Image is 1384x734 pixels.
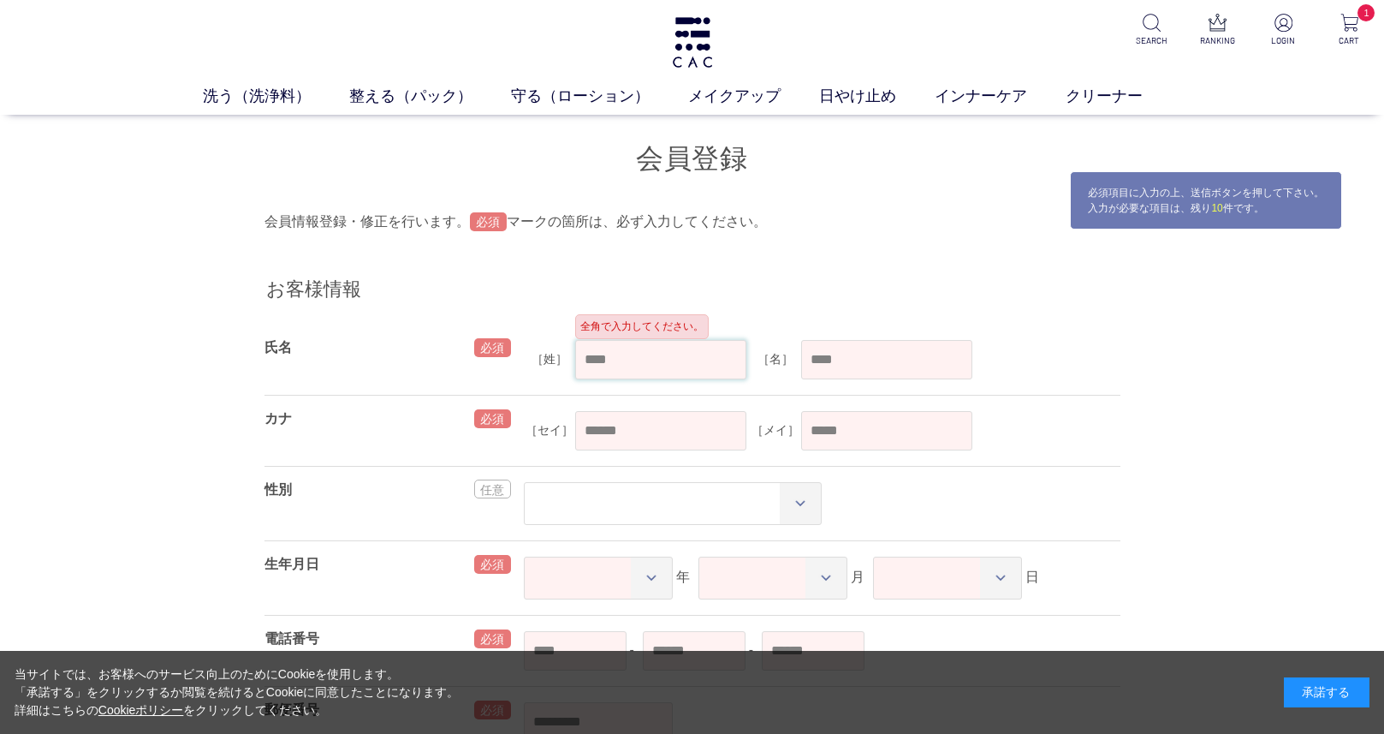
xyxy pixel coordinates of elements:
[264,140,1120,177] h1: 会員登録
[819,85,935,108] a: 日やけ止め
[15,665,460,719] div: 当サイトでは、お客様へのサービス向上のためにCookieを使用します。 「承諾する」をクリックするか閲覧を続けるとCookieに同意したことになります。 詳細はこちらの をクリックしてください。
[1328,34,1370,47] p: CART
[524,422,575,439] label: ［セイ］
[98,703,184,717] a: Cookieポリシー
[688,85,819,108] a: メイクアップ
[1262,34,1304,47] p: LOGIN
[264,557,319,571] label: 生年月日
[264,482,292,497] label: 性別
[264,631,319,646] label: 電話番号
[1211,202,1222,214] span: 10
[264,340,292,355] label: 氏名
[1284,677,1369,707] div: 承諾する
[524,351,575,368] label: ［姓］
[511,85,688,108] a: 守る（ローション）
[264,275,1120,307] p: お客様情報
[1070,171,1342,230] div: 必須項目に入力の上、送信ボタンを押して下さい。 入力が必要な項目は、残り 件です。
[750,422,801,439] label: ［メイ］
[670,17,715,68] img: logo
[1197,14,1238,47] a: RANKING
[1357,4,1375,21] span: 1
[1066,85,1181,108] a: クリーナー
[750,351,801,368] label: ［名］
[524,570,1040,584] span: 年 月 日
[524,642,869,657] span: - -
[1197,34,1238,47] p: RANKING
[1328,14,1370,47] a: 1 CART
[349,85,511,108] a: 整える（パック）
[203,85,349,108] a: 洗う（洗浄料）
[264,212,1120,232] p: 会員情報登録・修正を行います。 マークの箇所は、必ず入力してください。
[1131,14,1173,47] a: SEARCH
[575,314,709,339] div: 全角で入力してください。
[1131,34,1173,47] p: SEARCH
[935,85,1066,108] a: インナーケア
[1262,14,1304,47] a: LOGIN
[264,411,292,426] label: カナ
